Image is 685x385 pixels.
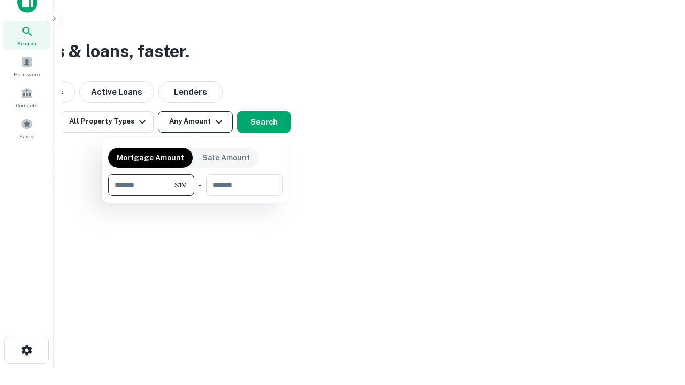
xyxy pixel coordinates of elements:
[174,180,187,190] span: $1M
[631,265,685,317] iframe: Chat Widget
[117,152,184,164] p: Mortgage Amount
[199,174,202,196] div: -
[202,152,250,164] p: Sale Amount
